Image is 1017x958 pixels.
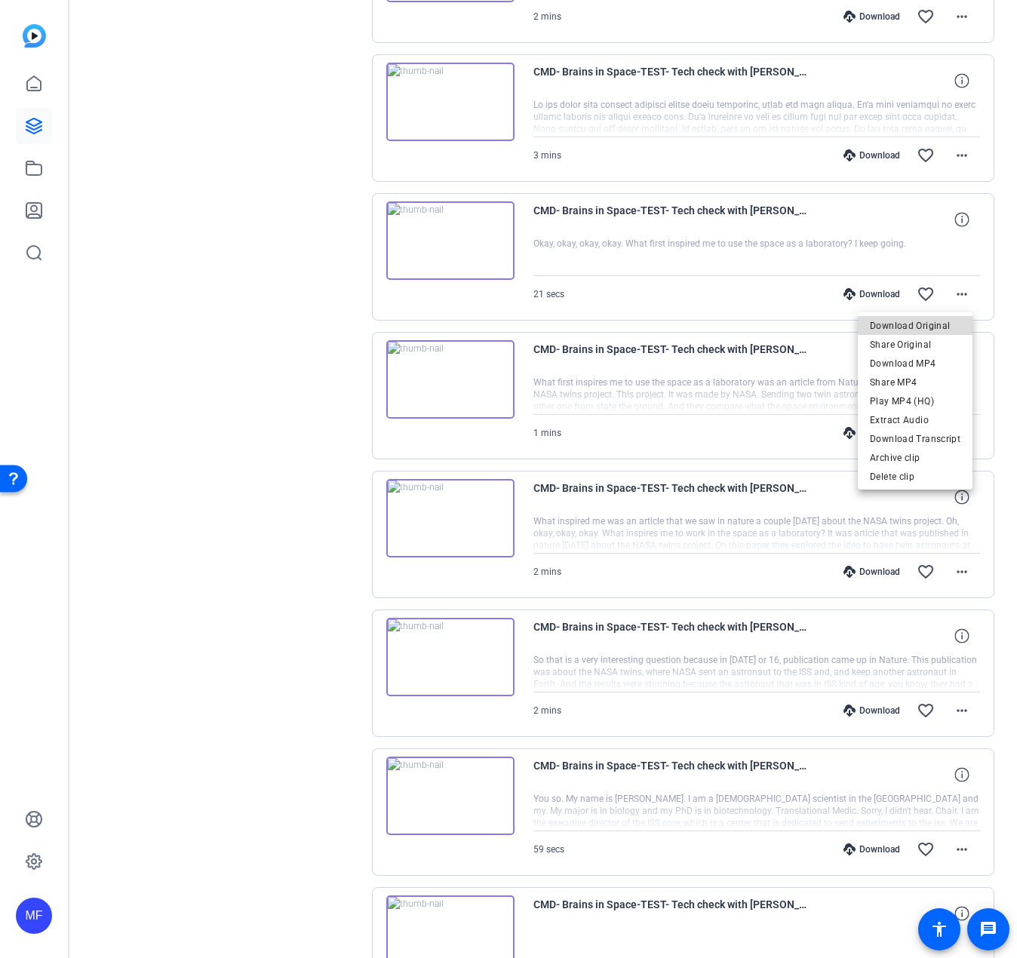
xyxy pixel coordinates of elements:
span: Download Original [870,317,960,335]
span: Download Transcript [870,430,960,448]
span: Play MP4 (HQ) [870,392,960,410]
span: Download MP4 [870,355,960,373]
span: Extract Audio [870,411,960,429]
span: Delete clip [870,468,960,486]
span: Archive clip [870,449,960,467]
span: Share Original [870,336,960,354]
span: Share MP4 [870,373,960,391]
